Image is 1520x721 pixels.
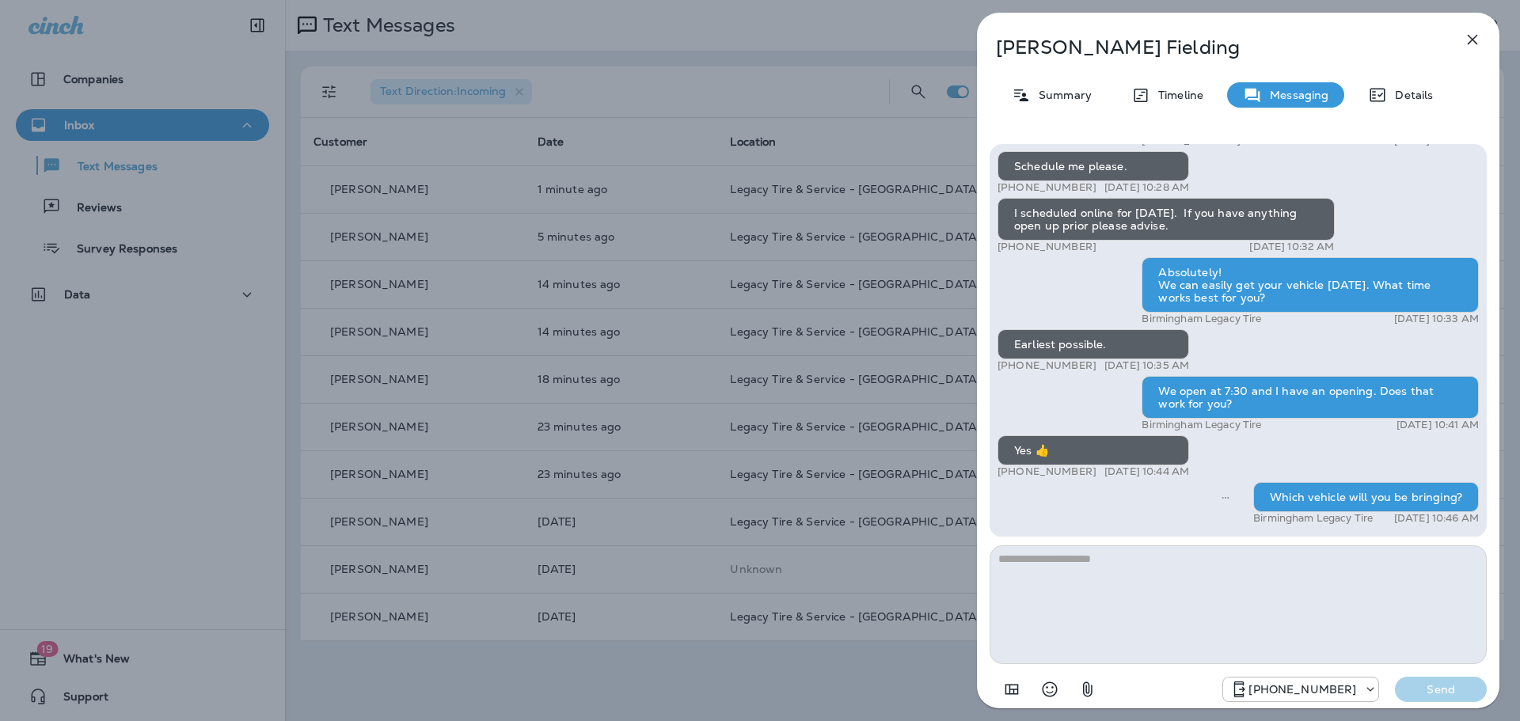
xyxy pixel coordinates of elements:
[1253,512,1373,525] p: Birmingham Legacy Tire
[1222,489,1229,503] span: Sent
[1034,674,1066,705] button: Select an emoji
[997,241,1096,253] p: [PHONE_NUMBER]
[997,435,1189,465] div: Yes 👍
[1150,89,1203,101] p: Timeline
[996,674,1028,705] button: Add in a premade template
[1253,482,1479,512] div: Which vehicle will you be bringing?
[997,181,1096,194] p: [PHONE_NUMBER]
[1223,680,1378,699] div: +1 (205) 606-2088
[997,359,1096,372] p: [PHONE_NUMBER]
[997,329,1189,359] div: Earliest possible.
[1031,89,1092,101] p: Summary
[1387,89,1433,101] p: Details
[1396,419,1479,431] p: [DATE] 10:41 AM
[1104,465,1189,478] p: [DATE] 10:44 AM
[1394,512,1479,525] p: [DATE] 10:46 AM
[997,151,1189,181] div: Schedule me please.
[1142,376,1479,419] div: We open at 7:30 and I have an opening. Does that work for you?
[1142,313,1261,325] p: Birmingham Legacy Tire
[1262,89,1328,101] p: Messaging
[996,36,1428,59] p: [PERSON_NAME] Fielding
[997,465,1096,478] p: [PHONE_NUMBER]
[1142,419,1261,431] p: Birmingham Legacy Tire
[1248,683,1356,696] p: [PHONE_NUMBER]
[1104,359,1189,372] p: [DATE] 10:35 AM
[997,198,1335,241] div: I scheduled online for [DATE]. If you have anything open up prior please advise.
[1249,241,1334,253] p: [DATE] 10:32 AM
[1394,313,1479,325] p: [DATE] 10:33 AM
[1142,257,1479,313] div: Absolutely! We can easily get your vehicle [DATE]. What time works best for you?
[1104,181,1189,194] p: [DATE] 10:28 AM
